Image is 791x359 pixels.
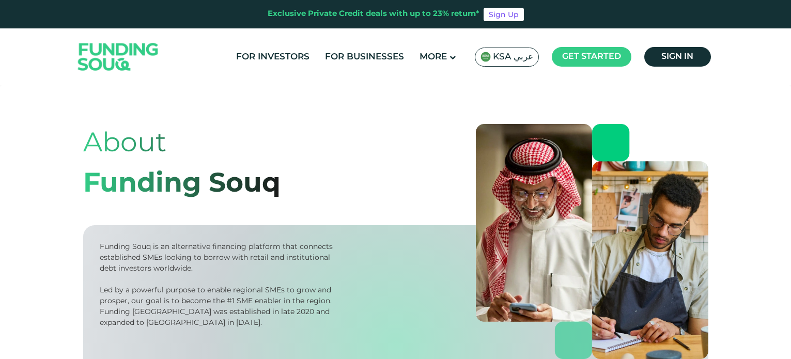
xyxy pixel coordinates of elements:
div: Led by a powerful purpose to enable regional SMEs to grow and prosper, our goal is to become the ... [100,285,336,329]
a: For Businesses [322,49,407,66]
a: For Investors [234,49,312,66]
a: Sign in [644,47,711,67]
span: Sign in [661,53,693,60]
div: About [83,124,281,164]
div: Funding Souq [83,164,281,205]
img: SA Flag [480,52,491,62]
a: Sign Up [484,8,524,21]
span: More [420,53,447,61]
img: Logo [68,31,169,83]
span: Get started [562,53,621,60]
div: Exclusive Private Credit deals with up to 23% return* [268,8,479,20]
img: about-us-banner [476,124,708,359]
span: KSA عربي [493,51,533,63]
div: Funding Souq is an alternative financing platform that connects established SMEs looking to borro... [100,242,336,274]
